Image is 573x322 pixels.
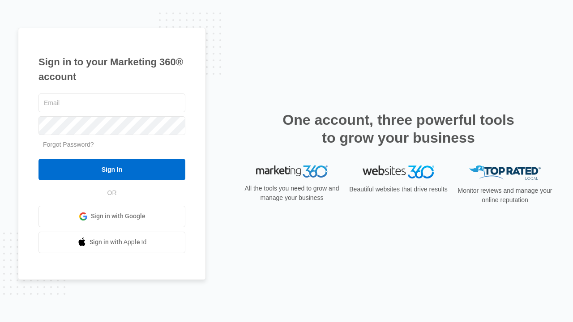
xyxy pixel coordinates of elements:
[242,184,342,203] p: All the tools you need to grow and manage your business
[455,186,555,205] p: Monitor reviews and manage your online reputation
[101,188,123,198] span: OR
[38,206,185,227] a: Sign in with Google
[38,232,185,253] a: Sign in with Apple Id
[91,212,145,221] span: Sign in with Google
[38,159,185,180] input: Sign In
[348,185,449,194] p: Beautiful websites that drive results
[256,165,328,178] img: Marketing 360
[280,111,517,147] h2: One account, three powerful tools to grow your business
[43,141,94,148] a: Forgot Password?
[38,93,185,112] input: Email
[38,55,185,84] h1: Sign in to your Marketing 360® account
[90,237,147,247] span: Sign in with Apple Id
[363,165,434,178] img: Websites 360
[469,165,541,180] img: Top Rated Local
